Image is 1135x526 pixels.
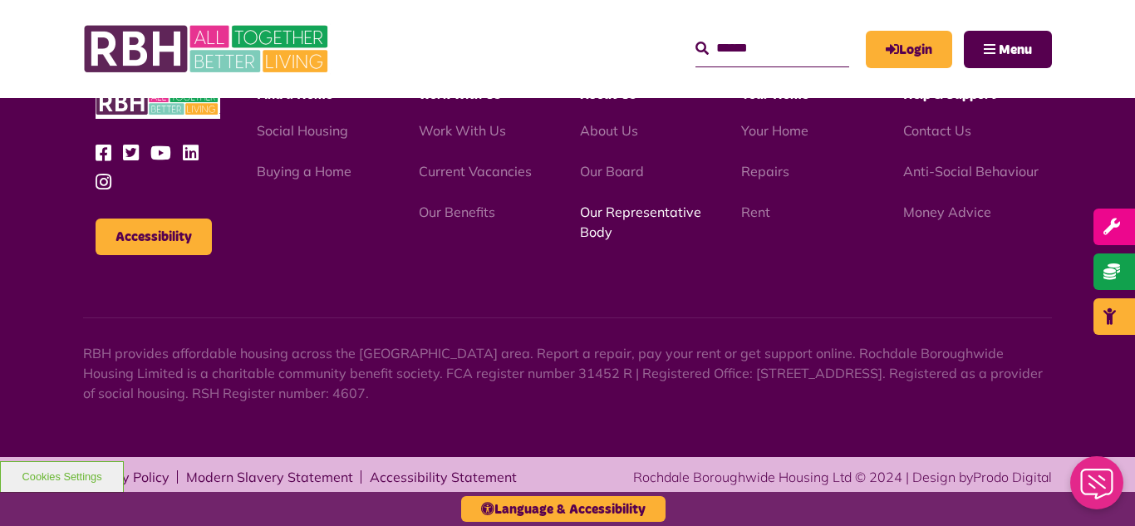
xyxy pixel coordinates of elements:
a: Accessibility Statement [370,470,517,484]
button: Accessibility [96,219,212,255]
a: Our Benefits [419,204,495,220]
img: RBH [96,86,220,119]
div: Rochdale Boroughwide Housing Ltd © 2024 | Design by [633,467,1052,487]
a: Repairs [741,163,789,179]
a: Rent [741,204,770,220]
button: Language & Accessibility [461,496,666,522]
a: Social Housing - open in a new tab [257,122,348,139]
input: Search [695,31,849,66]
a: Our Representative Body [580,204,701,240]
a: Privacy Policy [83,470,170,484]
a: Our Board [580,163,644,179]
iframe: Netcall Web Assistant for live chat [1060,451,1135,526]
a: Anti-Social Behaviour [903,163,1039,179]
a: Contact Us [903,122,971,139]
span: Menu [999,43,1032,57]
img: RBH [83,17,332,81]
button: Navigation [964,31,1052,68]
a: Your Home [741,122,808,139]
a: Modern Slavery Statement - open in a new tab [186,470,353,484]
p: RBH provides affordable housing across the [GEOGRAPHIC_DATA] area. Report a repair, pay your rent... [83,343,1052,403]
a: About Us [580,122,638,139]
a: Buying a Home [257,163,351,179]
a: Money Advice [903,204,991,220]
a: MyRBH [866,31,952,68]
a: Work With Us [419,122,506,139]
a: Current Vacancies [419,163,532,179]
a: Prodo Digital - open in a new tab [973,469,1052,485]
